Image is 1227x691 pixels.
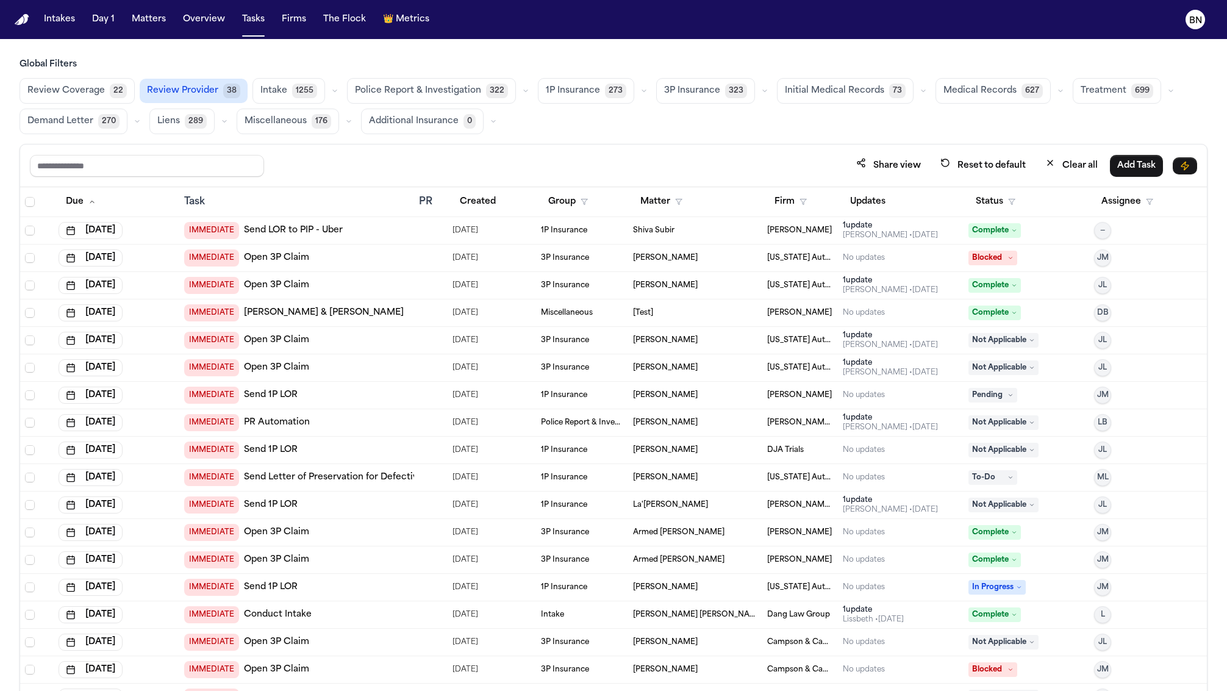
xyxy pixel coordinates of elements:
[20,78,135,104] button: Review Coverage22
[20,109,127,134] button: Demand Letter270
[378,9,434,30] button: crownMetrics
[1131,84,1153,98] span: 699
[889,84,906,98] span: 73
[292,84,317,98] span: 1255
[656,78,755,104] button: 3P Insurance323
[15,14,29,26] img: Finch Logo
[277,9,311,30] button: Firms
[664,85,720,97] span: 3P Insurance
[140,79,248,103] button: Review Provider38
[361,109,484,134] button: Additional Insurance0
[178,9,230,30] button: Overview
[605,84,626,98] span: 273
[149,109,215,134] button: Liens289
[933,154,1033,177] button: Reset to default
[237,109,339,134] button: Miscellaneous176
[943,85,1017,97] span: Medical Records
[546,85,600,97] span: 1P Insurance
[157,115,180,127] span: Liens
[355,85,481,97] span: Police Report & Investigation
[185,114,207,129] span: 289
[1081,85,1126,97] span: Treatment
[260,85,287,97] span: Intake
[98,114,120,129] span: 270
[785,85,884,97] span: Initial Medical Records
[27,85,105,97] span: Review Coverage
[237,9,270,30] button: Tasks
[20,59,1207,71] h3: Global Filters
[1021,84,1043,98] span: 627
[1038,154,1105,177] button: Clear all
[777,78,914,104] button: Initial Medical Records73
[369,115,459,127] span: Additional Insurance
[935,78,1051,104] button: Medical Records627
[27,115,93,127] span: Demand Letter
[538,78,634,104] button: 1P Insurance273
[87,9,120,30] button: Day 1
[725,84,747,98] span: 323
[463,114,476,129] span: 0
[1110,155,1163,177] button: Add Task
[223,84,240,98] span: 38
[252,78,325,104] button: Intake1255
[1173,157,1197,174] button: Immediate Task
[486,84,508,98] span: 322
[318,9,371,30] button: The Flock
[347,78,516,104] button: Police Report & Investigation322
[110,84,127,98] span: 22
[849,154,928,177] button: Share view
[147,85,218,97] span: Review Provider
[245,115,307,127] span: Miscellaneous
[1073,78,1161,104] button: Treatment699
[15,14,29,26] a: Home
[127,9,171,30] button: Matters
[312,114,331,129] span: 176
[39,9,80,30] button: Intakes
